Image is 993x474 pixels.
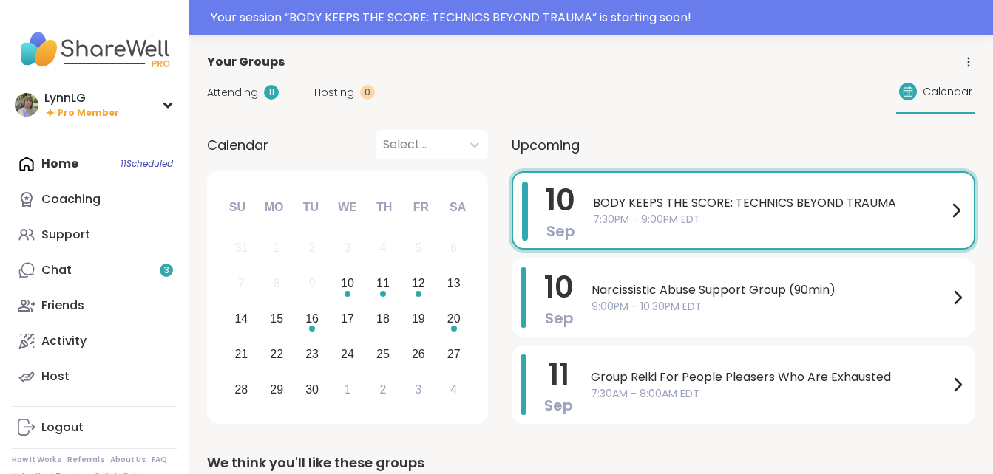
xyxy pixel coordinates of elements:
[367,338,399,370] div: Choose Thursday, September 25th, 2025
[367,268,399,300] div: Choose Thursday, September 11th, 2025
[41,333,87,349] div: Activity
[164,264,169,277] span: 3
[234,238,248,258] div: 31
[360,85,375,100] div: 0
[296,338,328,370] div: Choose Tuesday, September 23rd, 2025
[309,238,316,258] div: 2
[261,268,293,300] div: Not available Monday, September 8th, 2025
[12,217,177,253] a: Support
[270,379,283,399] div: 29
[450,238,457,258] div: 6
[438,303,470,335] div: Choose Saturday, September 20th, 2025
[331,191,364,224] div: We
[223,230,471,407] div: month 2025-09
[234,379,248,399] div: 28
[438,233,470,264] div: Not available Saturday, September 6th, 2025
[296,303,328,335] div: Choose Tuesday, September 16th, 2025
[12,288,177,323] a: Friends
[211,9,984,27] div: Your session “ BODY KEEPS THE SCORE: TECHNICS BEYOND TRAUMA ” is starting soon!
[332,268,364,300] div: Choose Wednesday, September 10th, 2025
[274,273,280,293] div: 8
[415,238,421,258] div: 5
[412,344,425,364] div: 26
[345,379,351,399] div: 1
[12,24,177,75] img: ShareWell Nav Logo
[447,273,461,293] div: 13
[226,268,257,300] div: Not available Sunday, September 7th, 2025
[44,90,119,106] div: LynnLG
[332,233,364,264] div: Not available Wednesday, September 3rd, 2025
[546,221,575,241] span: Sep
[438,374,470,405] div: Choose Saturday, October 4th, 2025
[296,374,328,405] div: Choose Tuesday, September 30th, 2025
[438,338,470,370] div: Choose Saturday, September 27th, 2025
[41,298,84,314] div: Friends
[404,191,437,224] div: Fr
[412,309,425,329] div: 19
[152,455,167,465] a: FAQ
[332,374,364,405] div: Choose Wednesday, October 1st, 2025
[261,338,293,370] div: Choose Monday, September 22nd, 2025
[261,374,293,405] div: Choose Monday, September 29th, 2025
[549,354,569,395] span: 11
[257,191,290,224] div: Mo
[447,344,461,364] div: 27
[593,212,947,227] span: 7:30PM - 9:00PM EDT
[367,374,399,405] div: Choose Thursday, October 2nd, 2025
[415,379,421,399] div: 3
[226,303,257,335] div: Choose Sunday, September 14th, 2025
[296,233,328,264] div: Not available Tuesday, September 2nd, 2025
[41,227,90,243] div: Support
[544,267,574,308] span: 10
[221,191,254,224] div: Su
[110,455,146,465] a: About Us
[270,309,283,329] div: 15
[376,273,390,293] div: 11
[438,268,470,300] div: Choose Saturday, September 13th, 2025
[41,262,72,278] div: Chat
[376,309,390,329] div: 18
[12,359,177,394] a: Host
[12,323,177,359] a: Activity
[207,453,975,473] div: We think you'll like these groups
[332,303,364,335] div: Choose Wednesday, September 17th, 2025
[58,107,119,120] span: Pro Member
[309,273,316,293] div: 9
[270,344,283,364] div: 22
[296,268,328,300] div: Not available Tuesday, September 9th, 2025
[379,238,386,258] div: 4
[207,53,285,71] span: Your Groups
[67,455,104,465] a: Referrals
[305,379,319,399] div: 30
[226,233,257,264] div: Not available Sunday, August 31st, 2025
[341,273,354,293] div: 10
[341,344,354,364] div: 24
[402,374,434,405] div: Choose Friday, October 3rd, 2025
[261,233,293,264] div: Not available Monday, September 1st, 2025
[234,344,248,364] div: 21
[591,386,949,402] span: 7:30AM - 8:00AM EDT
[368,191,401,224] div: Th
[402,303,434,335] div: Choose Friday, September 19th, 2025
[238,273,245,293] div: 7
[12,182,177,217] a: Coaching
[294,191,327,224] div: Tu
[12,410,177,445] a: Logout
[447,309,461,329] div: 20
[207,135,268,155] span: Calendar
[332,338,364,370] div: Choose Wednesday, September 24th, 2025
[226,338,257,370] div: Choose Sunday, September 21st, 2025
[305,344,319,364] div: 23
[305,309,319,329] div: 16
[226,374,257,405] div: Choose Sunday, September 28th, 2025
[376,344,390,364] div: 25
[234,309,248,329] div: 14
[591,368,949,386] span: Group Reiki For People Pleasers Who Are Exhausted
[41,368,70,385] div: Host
[41,191,101,207] div: Coaching
[12,253,177,288] a: Chat3
[546,179,575,221] span: 10
[12,455,61,465] a: How It Works
[41,419,84,436] div: Logout
[544,395,573,416] span: Sep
